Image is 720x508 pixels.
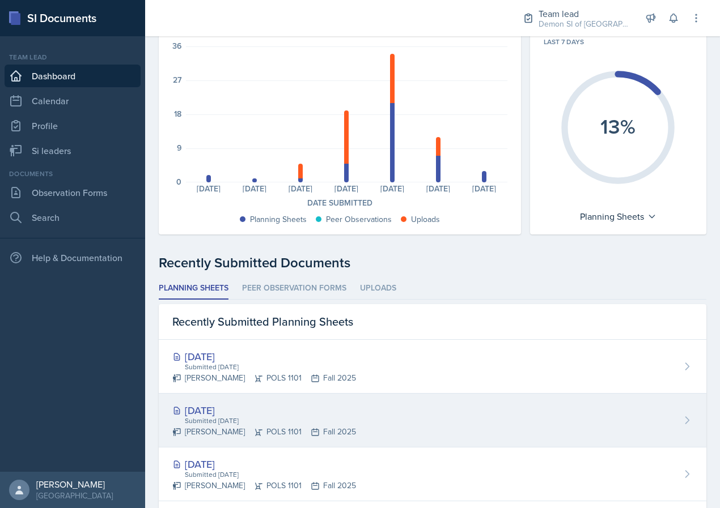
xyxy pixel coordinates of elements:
a: Search [5,206,141,229]
div: Recently Submitted Documents [159,253,706,273]
div: Help & Documentation [5,246,141,269]
a: Profile [5,114,141,137]
li: Peer Observation Forms [242,278,346,300]
div: [GEOGRAPHIC_DATA] [36,490,113,501]
a: Dashboard [5,65,141,87]
div: Submitted [DATE] [184,469,356,480]
div: Date Submitted [172,197,507,209]
div: 0 [176,178,181,186]
div: [DATE] [416,185,461,193]
div: Planning Sheets [574,207,662,225]
div: [DATE] [172,456,356,472]
div: [PERSON_NAME] [36,479,113,490]
div: [DATE] [278,185,324,193]
div: Demon SI of [GEOGRAPHIC_DATA] / Fall 2025 [539,18,629,30]
div: 36 [172,42,181,50]
div: Submitted [DATE] [184,362,356,372]
div: Submitted [DATE] [184,416,356,426]
div: 9 [177,144,181,152]
a: [DATE] Submitted [DATE] [PERSON_NAME]POLS 1101Fall 2025 [159,447,706,501]
a: Calendar [5,89,141,112]
div: [DATE] [324,185,370,193]
div: Last 7 days [544,37,693,47]
div: [DATE] [232,185,278,193]
div: [DATE] [461,185,507,193]
div: [DATE] [172,349,356,364]
div: Uploads [411,214,440,225]
li: Planning Sheets [159,278,228,300]
div: Recently Submitted Planning Sheets [159,304,706,340]
a: [DATE] Submitted [DATE] [PERSON_NAME]POLS 1101Fall 2025 [159,340,706,394]
div: Team lead [5,52,141,62]
div: Documents [5,169,141,179]
div: Peer Observations [326,214,392,225]
div: 27 [173,76,181,84]
div: [DATE] [172,403,356,418]
a: Observation Forms [5,181,141,204]
div: [DATE] [186,185,232,193]
div: [PERSON_NAME] POLS 1101 Fall 2025 [172,426,356,438]
div: [DATE] [370,185,416,193]
a: Si leaders [5,139,141,162]
div: 18 [174,110,181,118]
text: 13% [600,111,636,140]
div: [PERSON_NAME] POLS 1101 Fall 2025 [172,372,356,384]
a: [DATE] Submitted [DATE] [PERSON_NAME]POLS 1101Fall 2025 [159,394,706,447]
div: Planning Sheets [250,214,307,225]
li: Uploads [360,278,396,300]
div: [PERSON_NAME] POLS 1101 Fall 2025 [172,480,356,492]
div: Team lead [539,7,629,20]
